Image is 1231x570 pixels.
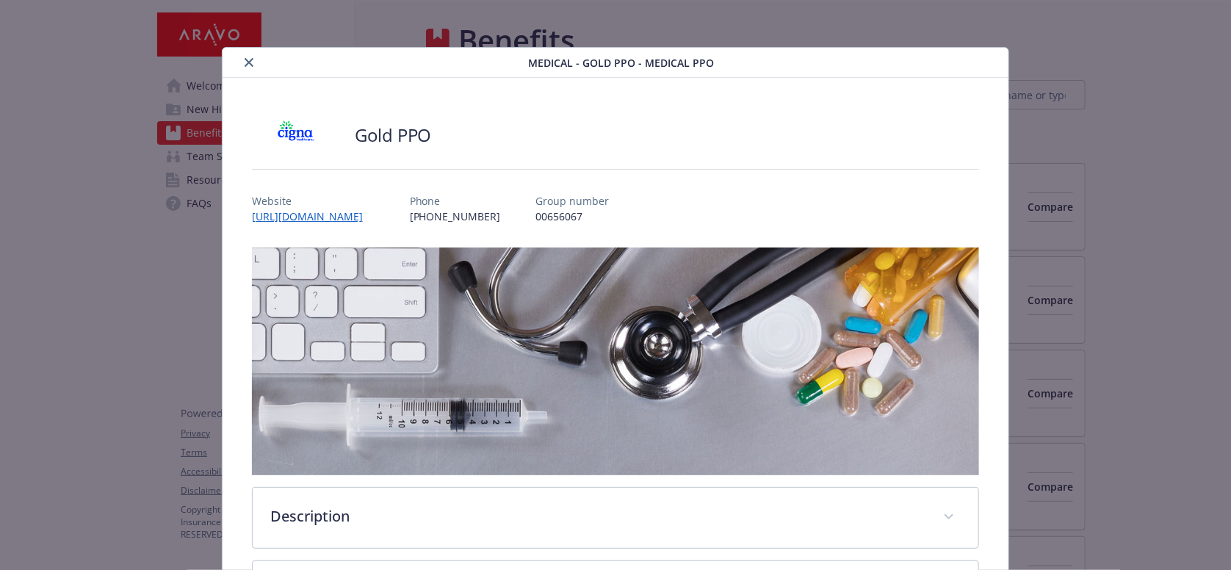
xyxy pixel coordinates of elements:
p: 00656067 [536,209,610,224]
img: banner [252,248,980,475]
a: [URL][DOMAIN_NAME] [252,209,375,223]
h2: Gold PPO [355,123,432,148]
p: Description [270,505,926,527]
span: Medical - Gold PPO - Medical PPO [528,55,714,71]
div: Description [253,488,979,548]
button: close [240,54,258,71]
p: [PHONE_NUMBER] [410,209,501,224]
p: Website [252,193,375,209]
p: Phone [410,193,501,209]
img: CIGNA [252,113,340,157]
p: Group number [536,193,610,209]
